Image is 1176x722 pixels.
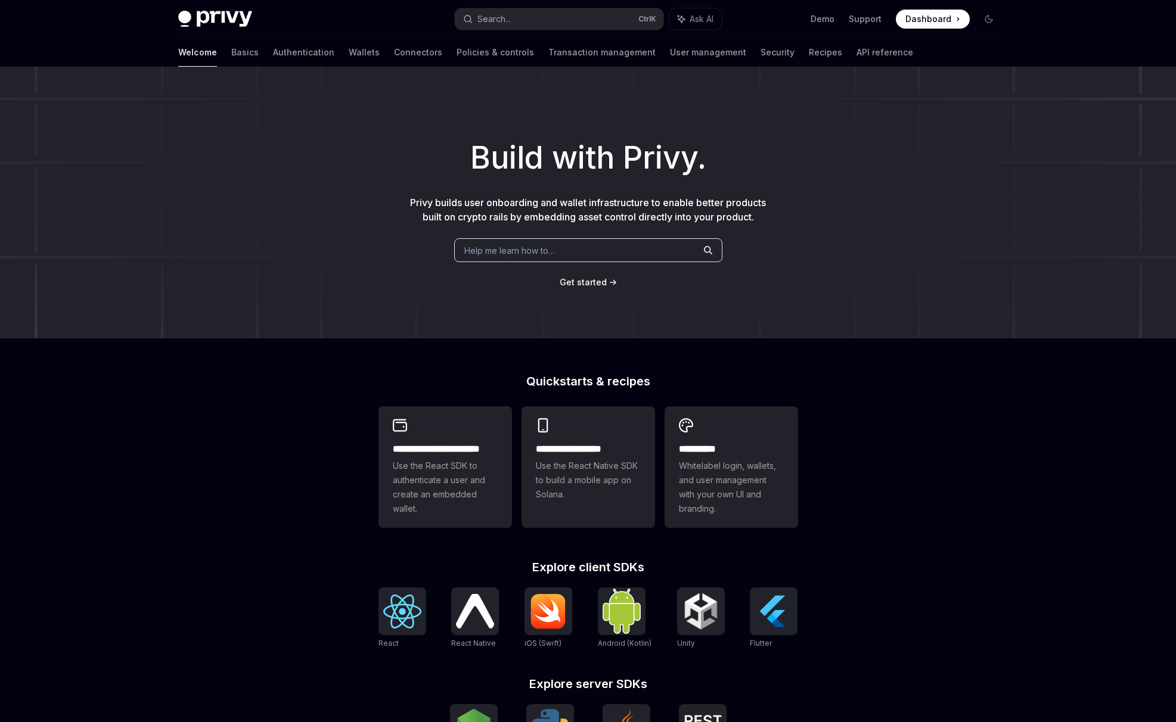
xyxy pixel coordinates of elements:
[410,197,766,223] span: Privy builds user onboarding and wallet infrastructure to enable better products built on crypto ...
[560,277,607,287] span: Get started
[849,13,882,25] a: Support
[755,592,793,630] img: Flutter
[690,13,713,25] span: Ask AI
[464,244,555,257] span: Help me learn how to…
[979,10,998,29] button: Toggle dark mode
[231,38,259,67] a: Basics
[682,592,720,630] img: Unity
[178,38,217,67] a: Welcome
[477,12,511,26] div: Search...
[451,639,496,648] span: React Native
[178,11,252,27] img: dark logo
[560,276,607,288] a: Get started
[394,38,442,67] a: Connectors
[896,10,970,29] a: Dashboard
[548,38,656,67] a: Transaction management
[393,459,498,516] span: Use the React SDK to authenticate a user and create an embedded wallet.
[809,38,842,67] a: Recipes
[677,587,725,649] a: UnityUnity
[529,593,567,629] img: iOS (Swift)
[679,459,784,516] span: Whitelabel login, wallets, and user management with your own UI and branding.
[273,38,334,67] a: Authentication
[457,38,534,67] a: Policies & controls
[19,135,1157,181] h1: Build with Privy.
[857,38,913,67] a: API reference
[451,587,499,649] a: React NativeReact Native
[378,678,798,690] h2: Explore server SDKs
[603,589,641,633] img: Android (Kotlin)
[525,639,561,648] span: iOS (Swift)
[456,594,494,628] img: React Native
[522,406,655,528] a: **** **** **** ***Use the React Native SDK to build a mobile app on Solana.
[378,587,426,649] a: ReactReact
[761,38,795,67] a: Security
[750,587,798,649] a: FlutterFlutter
[750,639,772,648] span: Flutter
[536,459,641,502] span: Use the React Native SDK to build a mobile app on Solana.
[383,595,421,628] img: React
[349,38,380,67] a: Wallets
[638,14,656,24] span: Ctrl K
[525,587,572,649] a: iOS (Swift)iOS (Swift)
[811,13,834,25] a: Demo
[677,639,695,648] span: Unity
[905,13,951,25] span: Dashboard
[378,375,798,387] h2: Quickstarts & recipes
[378,639,399,648] span: React
[455,8,663,30] button: Search...CtrlK
[669,8,722,30] button: Ask AI
[598,587,651,649] a: Android (Kotlin)Android (Kotlin)
[670,38,746,67] a: User management
[378,561,798,573] h2: Explore client SDKs
[598,639,651,648] span: Android (Kotlin)
[665,406,798,528] a: **** *****Whitelabel login, wallets, and user management with your own UI and branding.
